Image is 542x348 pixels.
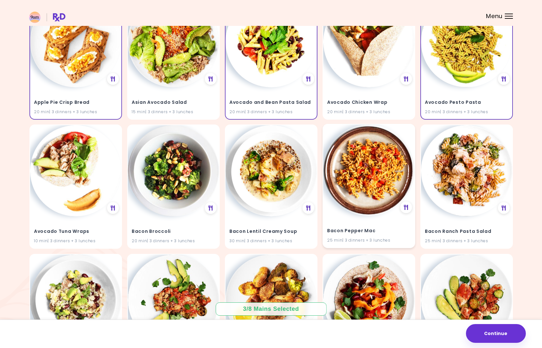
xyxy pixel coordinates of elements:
div: 25 min | 3 dinners + 3 lunches [425,238,508,244]
div: 15 min | 3 dinners + 3 lunches [132,109,215,115]
div: See Meal Plan [205,202,216,214]
h4: Avocado Chicken Wrap [327,97,411,107]
div: 20 min | 3 dinners + 3 lunches [34,109,117,115]
img: RxDiet [29,12,65,23]
div: See Meal Plan [205,73,216,85]
div: 30 min | 3 dinners + 3 lunches [229,238,313,244]
div: See Meal Plan [303,73,314,85]
div: See Meal Plan [400,73,412,85]
div: See Meal Plan [107,73,119,85]
div: 10 min | 3 dinners + 3 lunches [34,238,117,244]
div: See Meal Plan [498,202,510,214]
div: See Meal Plan [303,202,314,214]
h4: Avocado Tuna Wraps [34,226,117,237]
div: 3 / 8 Mains Selected [238,305,304,313]
div: See Meal Plan [107,202,119,214]
div: See Meal Plan [498,73,510,85]
h4: Avocado Pesto Pasta [425,97,508,107]
h4: Bacon Broccoli [132,226,215,237]
div: 20 min | 3 dinners + 3 lunches [327,109,411,115]
span: Menu [486,13,503,19]
h4: Bacon Ranch Pasta Salad [425,226,508,237]
h4: Bacon Lentil Creamy Soup [229,226,313,237]
div: 25 min | 3 dinners + 3 lunches [327,237,411,244]
h4: Bacon Pepper Mac [327,226,411,236]
h4: Apple Pie Crisp Bread [34,97,117,107]
button: Continue [466,324,526,343]
h4: Avocado and Bean Pasta Salad [229,97,313,107]
div: See Meal Plan [400,201,412,213]
div: 20 min | 3 dinners + 3 lunches [229,109,313,115]
h4: Asian Avocado Salad [132,97,215,107]
div: 20 min | 3 dinners + 3 lunches [425,109,508,115]
div: 20 min | 3 dinners + 3 lunches [132,238,215,244]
